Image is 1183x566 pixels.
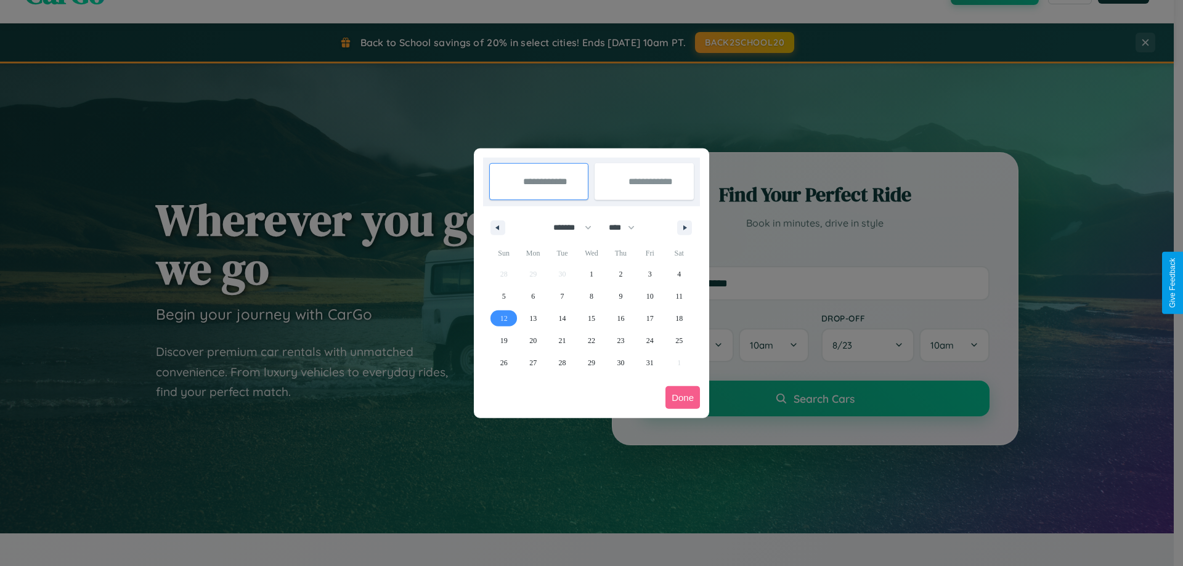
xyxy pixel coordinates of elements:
[529,352,537,374] span: 27
[577,285,606,307] button: 8
[489,307,518,329] button: 12
[559,352,566,374] span: 28
[590,285,593,307] span: 8
[646,307,654,329] span: 17
[529,307,537,329] span: 13
[635,243,664,263] span: Fri
[529,329,537,352] span: 20
[590,263,593,285] span: 1
[500,307,508,329] span: 12
[606,352,635,374] button: 30
[500,329,508,352] span: 19
[577,263,606,285] button: 1
[559,307,566,329] span: 14
[635,329,664,352] button: 24
[531,285,535,307] span: 6
[646,329,654,352] span: 24
[518,285,547,307] button: 6
[665,263,694,285] button: 4
[619,263,622,285] span: 2
[665,243,694,263] span: Sat
[489,352,518,374] button: 26
[518,329,547,352] button: 20
[577,307,606,329] button: 15
[548,307,577,329] button: 14
[518,307,547,329] button: 13
[588,307,595,329] span: 15
[617,307,624,329] span: 16
[518,243,547,263] span: Mon
[489,329,518,352] button: 19
[548,285,577,307] button: 7
[548,352,577,374] button: 28
[577,329,606,352] button: 22
[548,329,577,352] button: 21
[635,285,664,307] button: 10
[588,352,595,374] span: 29
[619,285,622,307] span: 9
[646,352,654,374] span: 31
[500,352,508,374] span: 26
[635,352,664,374] button: 31
[1168,258,1177,308] div: Give Feedback
[606,243,635,263] span: Thu
[635,307,664,329] button: 17
[617,329,624,352] span: 23
[665,285,694,307] button: 11
[606,285,635,307] button: 9
[606,307,635,329] button: 16
[665,386,700,409] button: Done
[577,243,606,263] span: Wed
[518,352,547,374] button: 27
[559,329,566,352] span: 21
[561,285,564,307] span: 7
[665,329,694,352] button: 25
[646,285,654,307] span: 10
[675,307,683,329] span: 18
[606,263,635,285] button: 2
[675,329,683,352] span: 25
[606,329,635,352] button: 23
[489,285,518,307] button: 5
[648,263,652,285] span: 3
[588,329,595,352] span: 22
[675,285,683,307] span: 11
[635,263,664,285] button: 3
[577,352,606,374] button: 29
[548,243,577,263] span: Tue
[489,243,518,263] span: Sun
[665,307,694,329] button: 18
[617,352,624,374] span: 30
[677,263,681,285] span: 4
[502,285,506,307] span: 5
